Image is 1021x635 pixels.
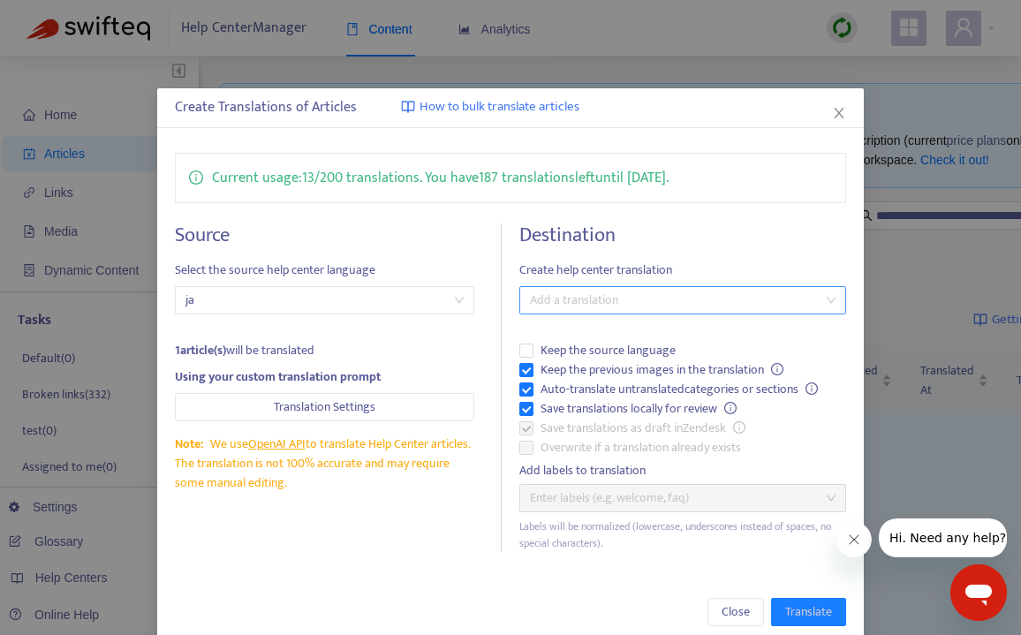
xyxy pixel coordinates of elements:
div: Add labels to translation [519,461,846,480]
button: Close [829,103,849,123]
h4: Source [175,223,474,247]
div: Labels will be normalized (lowercase, underscores instead of spaces, no special characters). [519,518,846,552]
span: Translation Settings [274,397,375,417]
iframe: メッセージングウィンドウを開くボタン [950,564,1007,621]
span: info-circle [724,402,737,414]
strong: 1 article(s) [175,340,226,360]
span: Select the source help center language [175,261,474,280]
span: Keep the source language [533,341,683,360]
span: Keep the previous images in the translation [533,360,790,380]
iframe: 会社からのメッセージ [879,518,1007,557]
button: Translation Settings [175,393,474,421]
span: How to bulk translate articles [420,97,579,117]
div: Using your custom translation prompt [175,367,474,387]
img: image-link [401,100,415,114]
span: Overwrite if a translation already exists [533,438,748,457]
iframe: メッセージを閉じる [836,522,872,557]
a: OpenAI API [248,434,306,454]
span: info-circle [189,167,203,185]
span: info-circle [733,421,745,434]
h4: Destination [519,223,846,247]
span: info-circle [805,382,818,395]
span: close [832,106,846,120]
span: Save translations as draft in Zendesk [533,419,753,438]
span: Save translations locally for review [533,399,744,419]
div: We use to translate Help Center articles. The translation is not 100% accurate and may require so... [175,435,474,493]
span: Auto-translate untranslated categories or sections [533,380,825,399]
span: Close [722,602,750,622]
button: Close [707,598,764,626]
a: How to bulk translate articles [401,97,579,117]
p: Current usage: 13 / 200 translations . You have 187 translations left until [DATE] . [212,167,669,189]
span: Create help center translation [519,261,846,280]
button: Translate [771,598,846,626]
span: info-circle [771,363,783,375]
span: Note: [175,434,203,454]
div: Create Translations of Articles [175,97,846,118]
span: ja [185,287,464,314]
div: will be translated [175,341,474,360]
